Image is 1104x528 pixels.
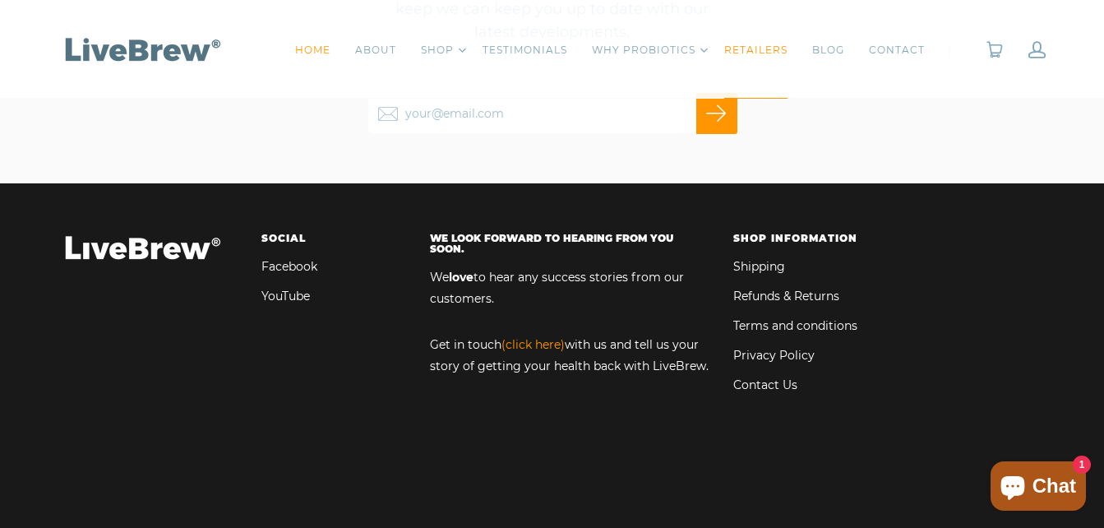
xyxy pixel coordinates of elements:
a: BLOG [812,42,844,58]
h4: Social [261,233,405,243]
a: (click here) [501,337,565,352]
input: Subscribe [696,93,737,134]
h4: Shop Information [733,233,877,243]
a: TESTIMONIALS [483,42,567,58]
h4: We look forward to hearing from you soon. [430,233,709,254]
a: YouTube [261,285,310,307]
a: Facebook [261,256,317,277]
input: your@email.com [367,93,737,134]
a: ABOUT [355,42,396,58]
inbox-online-store-chat: Shopify online store chat [986,461,1091,515]
a: RETAILERS [724,42,788,58]
a: Refunds & Returns [733,285,839,307]
strong: love [449,270,473,285]
a: Contact Us [733,374,797,396]
a: CONTACT [869,42,925,58]
a: WHY PROBIOTICS [592,42,695,58]
a: Terms and conditions [733,315,857,336]
p: We to hear any success stories from our customers. [430,254,709,322]
a: SHOP [421,42,454,58]
a: HOME [295,42,330,58]
a: Privacy Policy [733,345,815,366]
a: Shipping [733,256,785,277]
img: LiveBrew [59,35,224,63]
p: Get in touch with us and tell us your story of getting your health back with LiveBrew. [430,334,709,389]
